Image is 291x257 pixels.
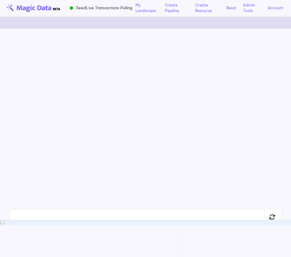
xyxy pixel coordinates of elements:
a: My Landscape [135,2,157,14]
a: Reset [226,5,236,11]
a: Create Pipeline [165,2,187,14]
img: beta-logo.png [6,4,60,12]
a: Account [268,5,283,11]
span: SeedLive Transactions Pulling [76,5,132,11]
a: Create Resource [195,2,220,14]
a: Admin Tools [243,2,261,14]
